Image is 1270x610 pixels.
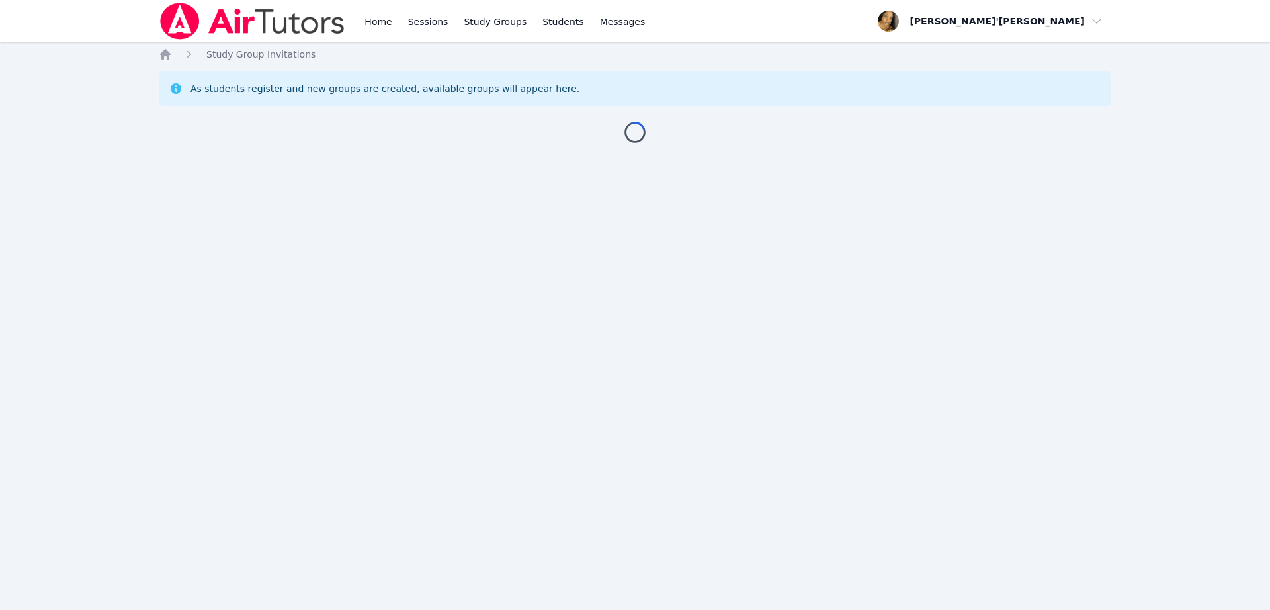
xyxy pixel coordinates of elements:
nav: Breadcrumb [159,48,1111,61]
span: Study Group Invitations [206,49,316,60]
span: Messages [600,15,646,28]
div: As students register and new groups are created, available groups will appear here. [190,82,579,95]
a: Study Group Invitations [206,48,316,61]
img: Air Tutors [159,3,346,40]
